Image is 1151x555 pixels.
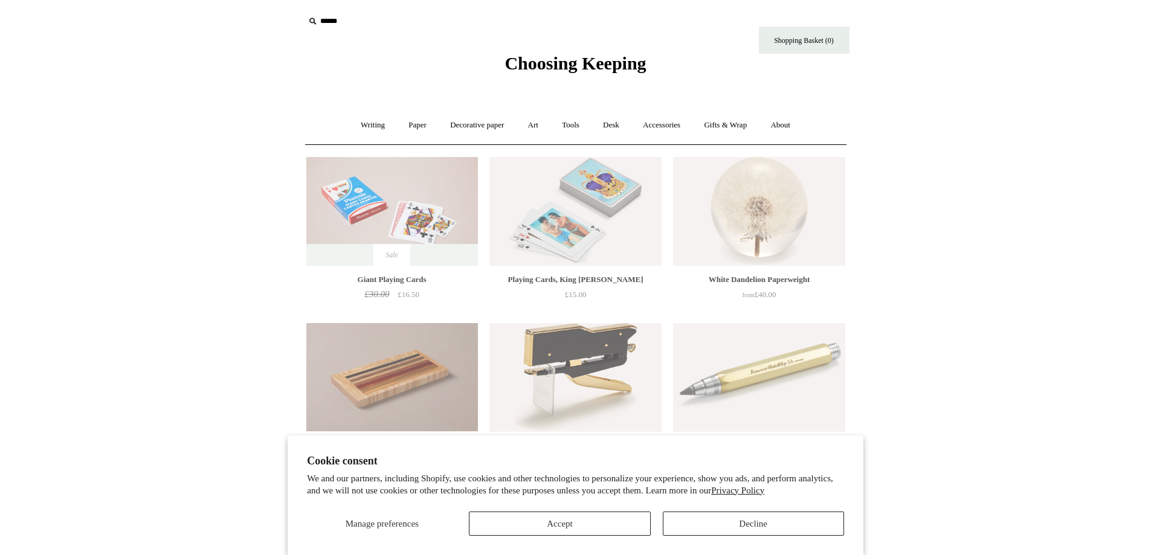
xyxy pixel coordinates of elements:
button: Accept [469,512,650,536]
a: Playing Cards, King Charles III Playing Cards, King Charles III [489,157,661,266]
div: White Dandelion Paperweight [676,272,842,287]
a: "Woods" Pencil Set "Woods" Pencil Set [306,323,478,432]
a: Accessories [632,109,691,141]
a: About [759,109,801,141]
a: Giant Playing Cards Giant Playing Cards Sale [306,157,478,266]
span: £16.50 [398,290,419,299]
img: White Dandelion Paperweight [673,157,845,266]
a: Writing [350,109,396,141]
a: Playing Cards, King [PERSON_NAME] £15.00 [489,272,661,322]
a: Giant Playing Cards £30.00 £16.50 [306,272,478,322]
a: White Dandelion Paperweight White Dandelion Paperweight [673,157,845,266]
span: £30.00 [364,289,389,299]
p: We and our partners, including Shopify, use cookies and other technologies to personalize your ex... [307,473,844,496]
img: Playing Cards, King Charles III [489,157,661,266]
div: Giant Playing Cards [309,272,475,287]
img: Hand Held Black and Gold Zenith 6/4 Plier Stapler [489,323,661,432]
a: Tools [551,109,590,141]
a: Decorative paper [439,109,515,141]
span: £15.00 [565,290,587,299]
button: Decline [663,512,844,536]
a: Privacy Policy [711,486,764,495]
img: Giant Playing Cards [306,157,478,266]
button: Manage preferences [307,512,457,536]
h2: Cookie consent [307,455,844,467]
a: Desk [592,109,630,141]
a: Gifts & Wrap [693,109,758,141]
a: Choosing Keeping [505,63,646,71]
span: Sale [373,244,410,266]
span: Manage preferences [346,519,419,528]
img: Brass Kaweco Sketch Up 5.6mm Clutch Pencil [673,323,845,432]
a: Brass Kaweco Sketch Up 5.6mm Clutch Pencil Brass Kaweco Sketch Up 5.6mm Clutch Pencil [673,323,845,432]
a: Hand Held Black and Gold Zenith 6/4 Plier Stapler Hand Held Black and Gold Zenith 6/4 Plier Stapler [489,323,661,432]
span: £40.00 [743,290,776,299]
span: from [743,292,755,298]
a: Shopping Basket (0) [759,27,850,54]
a: Paper [398,109,437,141]
div: Playing Cards, King [PERSON_NAME] [492,272,658,287]
span: Choosing Keeping [505,53,646,73]
img: "Woods" Pencil Set [306,323,478,432]
a: Art [517,109,549,141]
a: White Dandelion Paperweight from£40.00 [673,272,845,322]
